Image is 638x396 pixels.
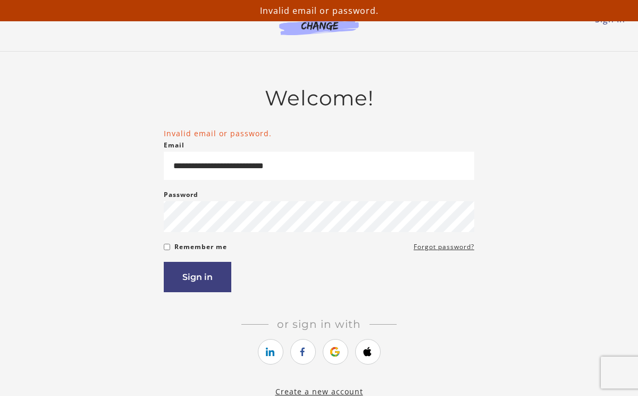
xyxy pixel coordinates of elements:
[164,86,474,111] h2: Welcome!
[268,318,370,331] span: Or sign in with
[323,339,348,365] a: https://courses.thinkific.com/users/auth/google?ss%5Breferral%5D=&ss%5Buser_return_to%5D=&ss%5Bvi...
[355,339,381,365] a: https://courses.thinkific.com/users/auth/apple?ss%5Breferral%5D=&ss%5Buser_return_to%5D=&ss%5Bvis...
[268,11,370,35] img: Agents of Change Logo
[164,188,198,201] label: Password
[164,139,184,152] label: Email
[290,339,316,365] a: https://courses.thinkific.com/users/auth/facebook?ss%5Breferral%5D=&ss%5Buser_return_to%5D=&ss%5B...
[258,339,283,365] a: https://courses.thinkific.com/users/auth/linkedin?ss%5Breferral%5D=&ss%5Buser_return_to%5D=&ss%5B...
[414,241,474,253] a: Forgot password?
[174,241,227,253] label: Remember me
[4,4,634,17] p: Invalid email or password.
[164,262,231,292] button: Sign in
[164,128,474,139] li: Invalid email or password.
